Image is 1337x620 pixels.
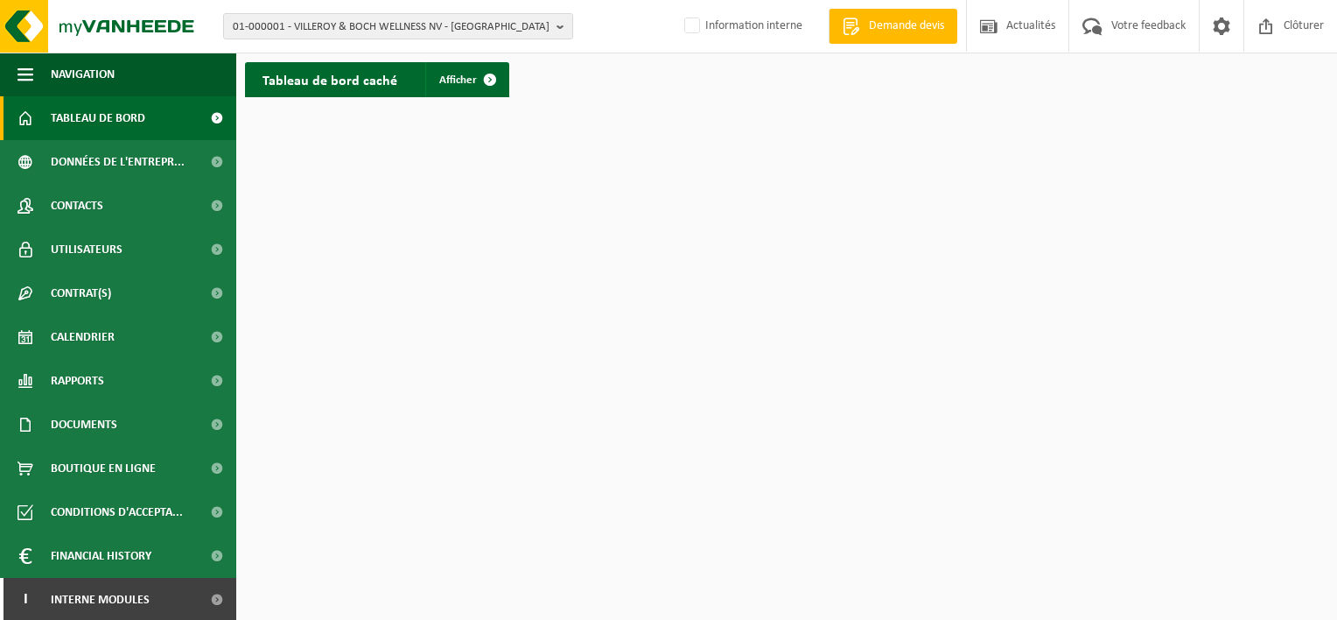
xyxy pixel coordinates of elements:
span: Tableau de bord [51,96,145,140]
button: 01-000001 - VILLEROY & BOCH WELLNESS NV - [GEOGRAPHIC_DATA] [223,13,573,39]
span: Conditions d'accepta... [51,490,183,534]
span: Documents [51,403,117,447]
span: Calendrier [51,315,115,359]
span: Navigation [51,53,115,96]
span: 01-000001 - VILLEROY & BOCH WELLNESS NV - [GEOGRAPHIC_DATA] [233,14,549,40]
a: Demande devis [829,9,957,44]
span: Boutique en ligne [51,447,156,490]
span: Demande devis [864,18,948,35]
span: Afficher [439,74,477,86]
span: Contrat(s) [51,271,111,315]
span: Rapports [51,359,104,403]
a: Afficher [425,62,507,97]
label: Information interne [681,13,802,39]
span: Données de l'entrepr... [51,140,185,184]
span: Utilisateurs [51,228,122,271]
h2: Tableau de bord caché [245,62,415,96]
span: Contacts [51,184,103,228]
span: Financial History [51,534,151,578]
